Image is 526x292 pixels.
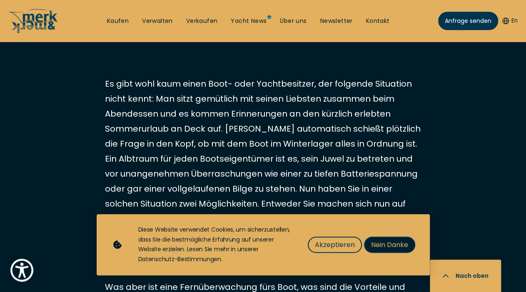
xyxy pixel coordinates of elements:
a: Kaufen [107,17,129,25]
button: Nach oben [430,260,501,292]
p: Es gibt wohl kaum einen Boot- oder Yachtbesitzer, der folgende Situation nicht kennt: Man sitzt g... [105,76,421,271]
div: Diese Website verwendet Cookies, um sicherzustellen, dass Sie die bestmögliche Erfahrung auf unse... [138,225,291,265]
button: Akzeptieren [308,237,362,253]
span: Nein Danke [371,240,408,250]
a: Anfrage senden [438,12,498,30]
a: Yacht News [231,17,267,25]
a: Über uns [280,17,307,25]
span: Akzeptieren [315,240,355,250]
button: En [502,17,518,25]
span: Anfrage senden [445,17,491,25]
a: Kontakt [366,17,390,25]
a: Newsletter [320,17,353,25]
a: Verkaufen [186,17,218,25]
button: Show Accessibility Preferences [8,257,35,284]
a: Datenschutz-Bestimmungen [138,255,221,263]
a: Verwalten [142,17,173,25]
button: Nein Danke [364,237,415,253]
